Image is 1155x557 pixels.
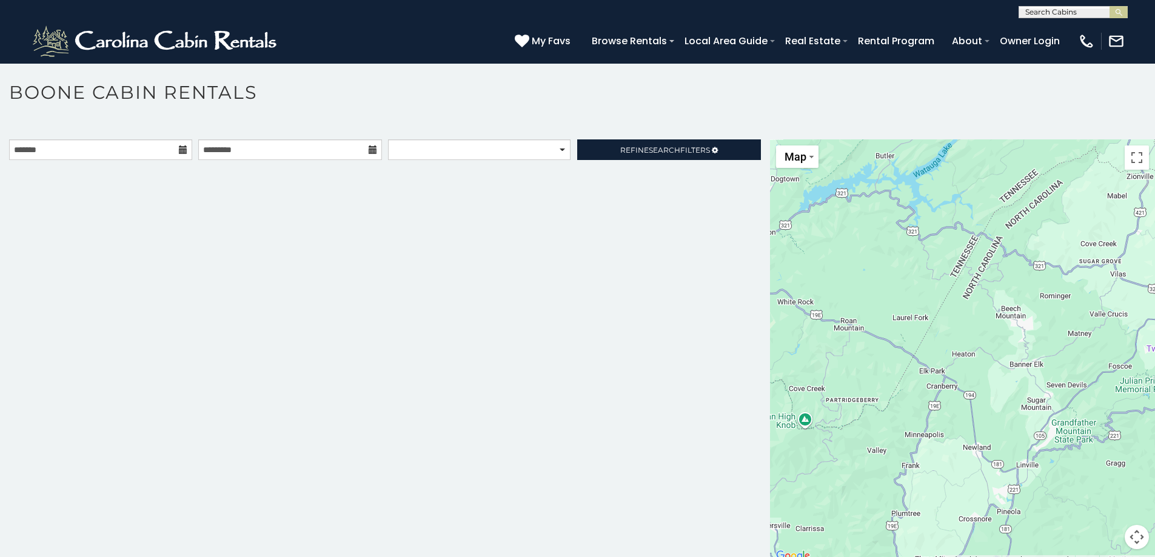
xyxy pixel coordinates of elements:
[620,145,710,155] span: Refine Filters
[577,139,760,160] a: RefineSearchFilters
[776,145,819,168] button: Change map style
[779,30,846,52] a: Real Estate
[1125,525,1149,549] button: Map camera controls
[586,30,673,52] a: Browse Rentals
[532,33,571,48] span: My Favs
[852,30,940,52] a: Rental Program
[30,23,282,59] img: White-1-2.png
[1078,33,1095,50] img: phone-regular-white.png
[649,145,680,155] span: Search
[1125,145,1149,170] button: Toggle fullscreen view
[994,30,1066,52] a: Owner Login
[785,150,806,163] span: Map
[515,33,574,49] a: My Favs
[946,30,988,52] a: About
[678,30,774,52] a: Local Area Guide
[1108,33,1125,50] img: mail-regular-white.png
